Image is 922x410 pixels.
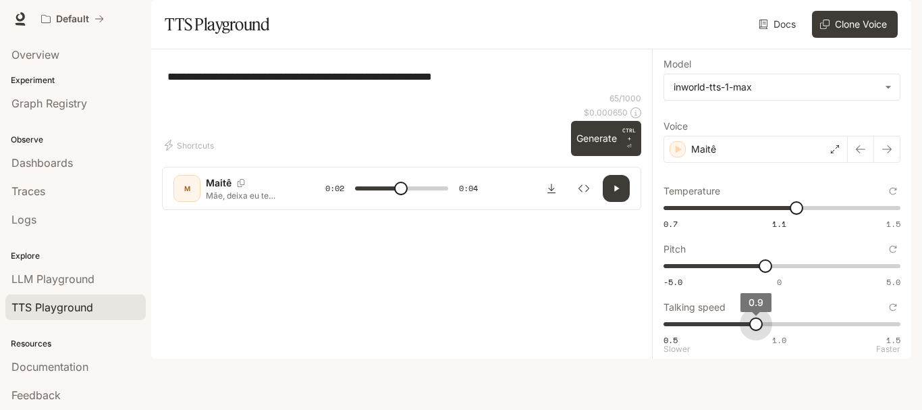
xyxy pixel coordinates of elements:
[663,334,678,346] span: 0.5
[622,126,636,143] p: CTRL +
[663,303,726,312] p: Talking speed
[772,218,786,230] span: 1.1
[570,175,597,202] button: Inspect
[459,182,478,195] span: 0:04
[691,143,716,156] p: Maitê
[886,334,900,346] span: 1.5
[886,300,900,315] button: Reset to default
[206,190,293,201] p: Mãe, deixa eu te perguntar: quantas vezes você se olha no espelho
[664,74,900,100] div: inworld-tts-1-max
[663,245,686,254] p: Pitch
[609,93,641,104] p: 65 / 1000
[176,178,198,199] div: M
[35,5,110,32] button: All workspaces
[777,276,782,288] span: 0
[663,345,690,353] p: Slower
[674,80,878,94] div: inworld-tts-1-max
[663,276,682,288] span: -5.0
[663,122,688,131] p: Voice
[663,218,678,230] span: 0.7
[663,186,720,196] p: Temperature
[571,121,641,156] button: GenerateCTRL +⏎
[772,334,786,346] span: 1.0
[165,11,269,38] h1: TTS Playground
[812,11,898,38] button: Clone Voice
[749,297,763,308] span: 0.9
[756,11,801,38] a: Docs
[886,242,900,257] button: Reset to default
[622,126,636,151] p: ⏎
[886,276,900,288] span: 5.0
[56,14,89,25] p: Default
[325,182,344,195] span: 0:02
[162,134,219,156] button: Shortcuts
[886,218,900,230] span: 1.5
[876,345,900,353] p: Faster
[886,184,900,199] button: Reset to default
[232,179,250,187] button: Copy Voice ID
[584,107,628,118] p: $ 0.000650
[538,175,565,202] button: Download audio
[206,176,232,190] p: Maitê
[663,59,691,69] p: Model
